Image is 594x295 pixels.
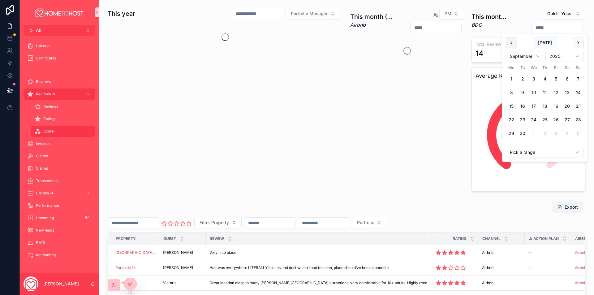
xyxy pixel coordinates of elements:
[482,236,501,241] span: Channel
[350,21,394,28] em: Airbnb
[528,128,539,139] button: Wednesday, 1 October 2025
[36,178,58,183] span: Transactions
[476,49,484,59] div: 14
[528,64,539,71] th: Wednesday
[24,212,95,223] a: Upcoming50
[471,12,507,21] h1: This month BDC
[539,101,550,112] button: Thursday, 18 September 2025
[31,126,95,137] a: Score
[539,73,550,85] button: Thursday, 4 September 2025
[471,21,507,28] em: BDC
[352,217,387,228] button: Select Button
[36,203,59,208] span: Performance
[43,281,79,287] p: [PERSON_NAME]
[115,280,128,285] span: Errins 1
[550,87,562,98] button: Friday, 12 September 2025
[24,163,95,174] a: Claims
[528,114,539,125] button: Wednesday, 24 September 2025
[517,73,528,85] button: Tuesday, 2 September 2025
[357,219,374,226] span: Portfolio
[445,11,451,17] span: PM
[550,64,562,71] th: Friday
[163,280,177,285] span: Victoria
[550,101,562,112] button: Friday, 19 September 2025
[194,217,242,228] button: Select Button
[36,253,56,258] span: Accounting
[24,225,95,236] a: New leads
[34,7,84,17] img: App logo
[209,250,428,255] a: Very nice place!
[36,56,56,61] span: Certificates
[528,101,539,112] button: Wednesday, 17 September 2025
[163,236,176,241] span: Guest
[116,236,136,241] span: Property
[31,101,95,112] a: Reviews
[573,87,584,98] button: Sunday, 14 September 2025
[573,101,584,112] button: Sunday, 21 September 2025
[539,114,550,125] button: Thursday, 25 September 2025
[506,64,584,139] table: September 2025
[43,116,56,121] span: Ratings
[528,73,539,85] button: Wednesday, 3 September 2025
[539,64,550,71] th: Thursday
[36,27,41,33] span: All
[482,265,521,270] a: Airbnb
[529,236,559,241] span: ⚠ Action plan
[115,265,136,270] a: Parkside 14
[24,150,95,162] a: Claims
[533,37,557,48] button: [DATE]
[562,87,573,98] button: Saturday, 13 September 2025
[506,87,517,98] button: Monday, 8 September 2025
[36,228,54,233] span: New leads
[36,92,55,97] span: Reviews 🡪
[24,40,95,51] a: Upkeep
[547,11,573,17] span: Gold - Yossi
[550,128,562,139] button: Friday, 3 October 2025
[539,87,550,98] button: Today, Thursday, 11 September 2025
[539,128,550,139] button: Thursday, 2 October 2025
[528,280,532,285] span: --
[482,280,493,285] span: Airbnb
[24,76,95,87] a: Reviews
[517,114,528,125] button: Tuesday, 23 September 2025
[453,236,467,241] span: Rating
[476,41,581,47] h3: Total Review Count so far
[550,73,562,85] button: Friday, 5 September 2025
[575,265,586,270] a: Airbnb
[482,250,493,255] span: Airbnb
[115,250,156,255] a: [GEOGRAPHIC_DATA] 410
[506,114,517,125] button: Monday, 22 September 2025
[24,249,95,261] a: Accounting
[550,114,562,125] button: Friday, 26 September 2025
[506,128,517,139] button: Monday, 29 September 2025
[573,64,584,71] th: Sunday
[163,250,202,255] a: [PERSON_NAME]
[573,128,584,139] button: Sunday, 5 October 2025
[115,265,156,270] a: Parkside 14
[20,36,99,273] div: scrollable content
[528,280,567,285] a: --
[528,265,567,270] a: --
[209,280,427,285] span: Great location close to many [PERSON_NAME][GEOGRAPHIC_DATA] attractions, very comfortable for 10+...
[542,8,585,20] button: Select Button
[286,8,340,20] button: Select Button
[517,87,528,98] button: Tuesday, 9 September 2025
[163,265,202,270] a: [PERSON_NAME]
[24,53,95,64] a: Certificates
[209,265,389,270] span: Hair was everywhere LITERALLY!! stains and dust which I had to clean, place should’ve been cleaned b
[83,214,92,222] div: 50
[575,250,586,255] a: Airbnb
[31,113,95,124] a: Ratings
[476,72,581,80] h3: Average Rating
[528,250,532,255] span: --
[562,64,573,71] th: Saturday
[24,188,95,199] a: Utilities 🡪
[506,147,584,158] button: Relative time
[517,101,528,112] button: Tuesday, 16 September 2025
[36,191,54,196] span: Utilities 🡪
[517,64,528,71] th: Tuesday
[482,250,521,255] a: Airbnb
[36,166,48,171] span: Claims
